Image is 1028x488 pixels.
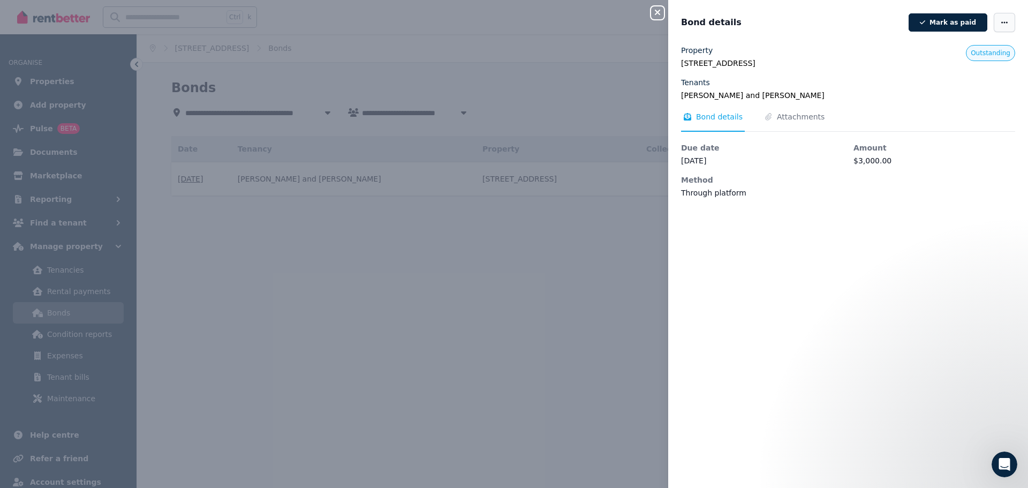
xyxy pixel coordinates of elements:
[21,22,84,36] img: logo
[21,94,193,112] p: How can we help?
[681,58,1015,69] legend: [STREET_ADDRESS]
[16,223,199,243] div: How much does it cost?
[24,361,48,369] span: Home
[89,361,126,369] span: Messages
[11,126,203,167] div: Send us a messageWe typically reply in under 30 minutes
[16,243,199,262] div: Rental Payments - General FAQs
[22,247,179,258] div: Rental Payments - General FAQs
[143,334,214,377] button: Help
[681,16,742,29] span: Bond details
[971,49,1010,57] span: Outstanding
[992,452,1017,477] iframe: Intercom live chat
[170,361,187,369] span: Help
[22,147,179,158] div: We typically reply in under 30 minutes
[22,136,179,147] div: Send us a message
[105,17,126,39] img: Profile image for Jeremy
[681,77,710,88] label: Tenants
[681,155,843,166] dd: [DATE]
[681,111,1015,132] nav: Tabs
[146,17,167,39] img: Profile image for Earl
[21,76,193,94] p: Hi [PERSON_NAME]
[681,142,843,153] dt: Due date
[71,334,142,377] button: Messages
[696,111,743,122] span: Bond details
[16,203,199,223] div: Rental Payments - How They Work
[853,155,1015,166] dd: $3,000.00
[184,17,203,36] div: Close
[22,207,179,219] div: Rental Payments - How They Work
[681,187,843,198] dd: Through platform
[22,227,179,238] div: How much does it cost?
[16,262,199,294] div: How Applications are Received and Managed
[681,45,713,56] label: Property
[125,17,147,39] img: Profile image for Rochelle
[22,183,87,194] span: Search for help
[22,267,179,289] div: How Applications are Received and Managed
[16,177,199,199] button: Search for help
[853,142,1015,153] dt: Amount
[681,90,1015,101] legend: [PERSON_NAME] and [PERSON_NAME]
[909,13,987,32] button: Mark as paid
[777,111,825,122] span: Attachments
[681,175,843,185] dt: Method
